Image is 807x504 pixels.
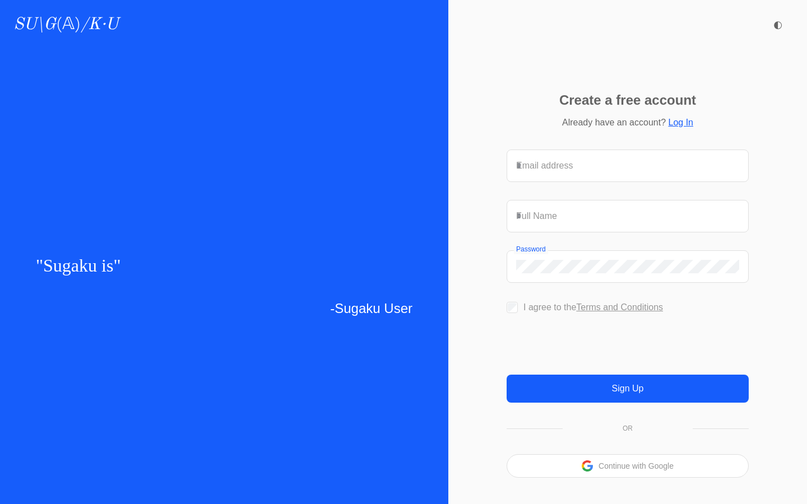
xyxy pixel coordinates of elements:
i: SU\G [13,16,56,33]
p: OR [623,425,633,432]
a: SU\G(𝔸)/K·U [13,15,118,35]
span: ◐ [773,20,782,30]
p: Create a free account [559,94,696,107]
a: Terms and Conditions [576,302,663,312]
span: Already have an account? [562,118,666,127]
button: Continue with Google [599,462,674,470]
button: Sign Up [507,375,749,403]
p: " " [36,251,412,280]
label: I agree to the [523,302,663,312]
button: ◐ [767,13,789,36]
span: Sugaku is [43,255,113,276]
i: /K·U [81,16,118,33]
p: -Sugaku User [36,298,412,319]
a: Log In [668,118,693,127]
